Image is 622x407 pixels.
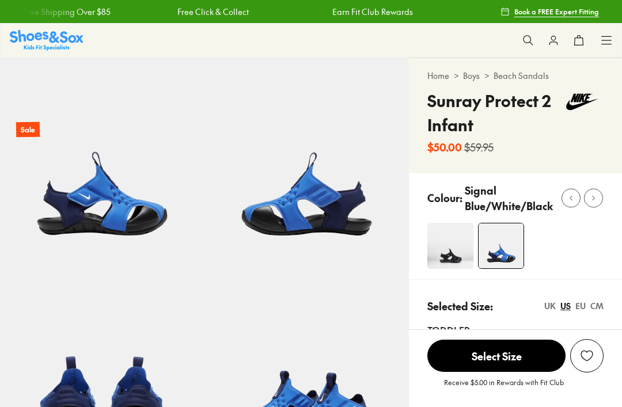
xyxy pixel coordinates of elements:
[544,300,556,312] div: UK
[479,223,524,268] img: 4-453073_1
[427,298,493,314] p: Selected Size:
[575,300,586,312] div: EU
[427,339,566,372] button: Select Size
[10,30,84,50] img: SNS_Logo_Responsive.svg
[500,1,599,22] a: Book a FREE Expert Fitting
[427,139,462,155] b: $50.00
[427,223,473,269] img: 5_1
[463,70,480,82] a: Boys
[560,300,571,312] div: US
[465,182,553,214] p: Signal Blue/White/Black
[561,89,604,115] img: Vendor logo
[427,70,604,82] div: > >
[427,190,462,206] p: Colour:
[427,340,566,372] span: Select Size
[332,6,412,18] a: Earn Fit Club Rewards
[10,30,84,50] a: Shoes & Sox
[23,6,111,18] a: Free Shipping Over $85
[570,339,604,372] button: Add to Wishlist
[427,323,604,337] div: Toddler
[494,70,549,82] a: Beach Sandals
[427,89,561,137] h4: Sunray Protect 2 Infant
[514,6,599,17] span: Book a FREE Expert Fitting
[444,377,564,398] p: Receive $5.00 in Rewards with Fit Club
[16,122,40,138] p: Sale
[204,58,409,262] img: 5-453074_1
[427,70,449,82] a: Home
[464,139,494,155] s: $59.95
[590,300,604,312] div: CM
[177,6,249,18] a: Free Click & Collect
